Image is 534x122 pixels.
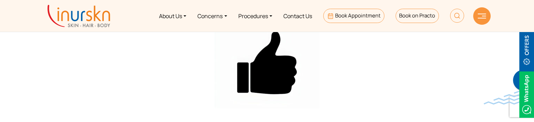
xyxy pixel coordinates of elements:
a: Contact Us [278,3,318,29]
img: bluewave [484,91,534,105]
a: About Us [153,3,192,29]
img: HeaderSearch [450,9,464,23]
img: offerBt [519,26,534,72]
a: Whatsappicon [519,90,534,98]
a: Concerns [192,3,232,29]
a: Procedures [233,3,278,29]
img: Whatsappicon [519,71,534,118]
img: inurskn-logo [48,5,110,27]
img: hamLine.svg [478,14,486,18]
a: Book Appointment [323,9,384,23]
span: Book on Practo [399,12,435,19]
a: Book on Practo [396,9,439,23]
img: thank you [215,17,319,108]
span: Book Appointment [335,12,381,19]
